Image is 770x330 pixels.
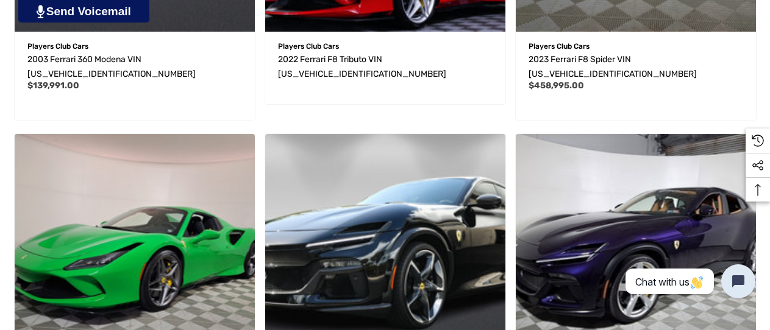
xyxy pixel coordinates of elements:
span: 2022 Ferrari F8 Tributo VIN [US_VEHICLE_IDENTIFICATION_NUMBER] [278,54,446,79]
span: $458,995.00 [529,80,584,91]
p: Players Club Cars [278,38,493,54]
svg: Top [746,184,770,196]
span: $139,991.00 [27,80,79,91]
svg: Social Media [752,160,764,172]
span: 2023 Ferrari F8 Spider VIN [US_VEHICLE_IDENTIFICATION_NUMBER] [529,54,697,79]
p: Players Club Cars [529,38,743,54]
img: PjwhLS0gR2VuZXJhdG9yOiBHcmF2aXQuaW8gLS0+PHN2ZyB4bWxucz0iaHR0cDovL3d3dy53My5vcmcvMjAwMC9zdmciIHhtb... [37,5,45,18]
a: 2023 Ferrari F8 Spider VIN ZFF93LMA1P0292871,$458,995.00 [529,52,743,82]
p: Players Club Cars [27,38,242,54]
span: 2003 Ferrari 360 Modena VIN [US_VEHICLE_IDENTIFICATION_NUMBER] [27,54,196,79]
a: 2022 Ferrari F8 Tributo VIN ZFF92LLA3N0282389, [278,52,493,82]
a: 2003 Ferrari 360 Modena VIN ZFFYT53A030133990,$139,991.00 [27,52,242,82]
svg: Recently Viewed [752,135,764,147]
